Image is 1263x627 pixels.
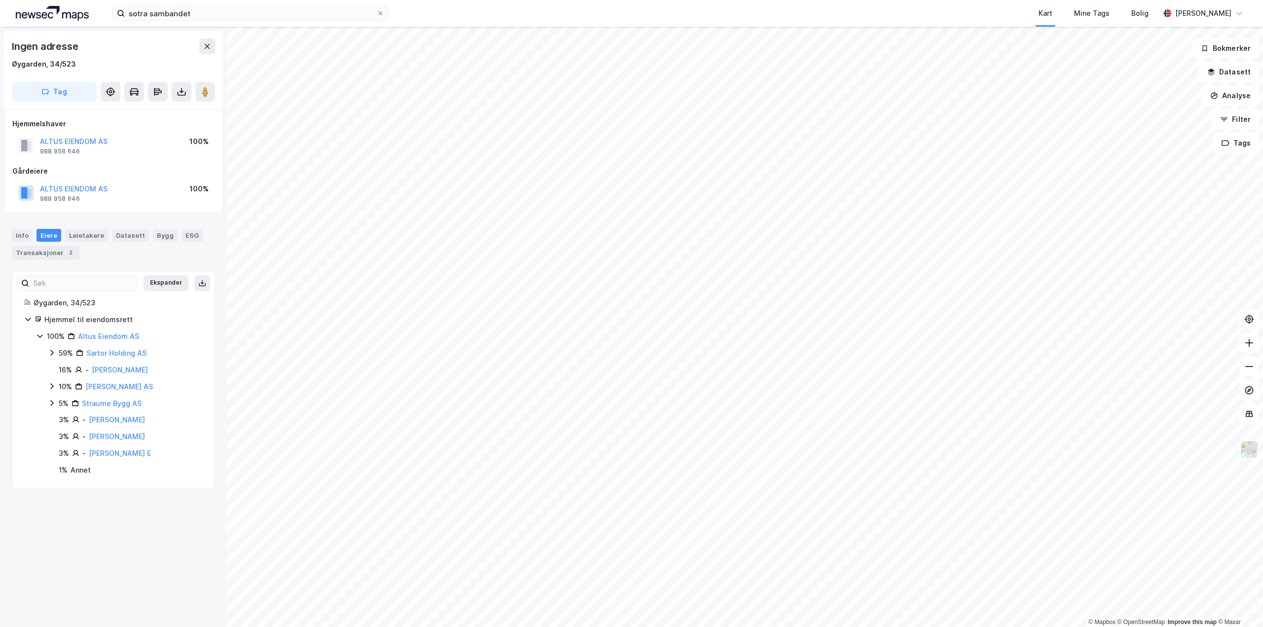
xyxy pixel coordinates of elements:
div: 10% [59,381,72,393]
div: 3% [59,447,69,459]
div: - [82,414,86,426]
button: Ekspander [144,275,188,291]
div: 3% [59,414,69,426]
div: - [82,447,86,459]
div: 3% [59,431,69,443]
button: Filter [1212,110,1259,129]
a: [PERSON_NAME] [89,432,145,441]
div: Øygarden, 34/523 [34,297,203,309]
div: 988 958 646 [40,148,80,155]
button: Tags [1213,133,1259,153]
div: Kart [1039,7,1052,19]
a: Improve this map [1168,619,1217,626]
input: Søk [29,276,137,291]
div: 100% [189,136,209,148]
a: [PERSON_NAME] [92,366,148,374]
div: Eiere [37,229,61,242]
iframe: Chat Widget [1214,580,1263,627]
button: Datasett [1199,62,1259,82]
div: Ingen adresse [12,38,80,54]
div: Datasett [112,229,149,242]
img: logo.a4113a55bc3d86da70a041830d287a7e.svg [16,6,89,21]
div: Info [12,229,33,242]
div: Hjemmel til eiendomsrett [44,314,203,326]
div: Øygarden, 34/523 [12,58,76,70]
div: Annet [71,464,91,476]
div: Transaksjoner [12,246,79,259]
button: Analyse [1202,86,1259,106]
div: Kontrollprogram for chat [1214,580,1263,627]
div: 1 % [59,464,68,476]
div: 100% [189,183,209,195]
div: Gårdeiere [12,165,215,177]
div: Bolig [1131,7,1149,19]
a: [PERSON_NAME] [89,415,145,424]
input: Søk på adresse, matrikkel, gårdeiere, leietakere eller personer [125,6,376,21]
a: Sartor Holding AS [86,349,147,357]
div: 16% [59,364,72,376]
div: ESG [182,229,203,242]
a: Altus Eiendom AS [78,332,139,340]
a: [PERSON_NAME] AS [85,382,153,391]
div: - [85,364,89,376]
a: Mapbox [1088,619,1115,626]
div: 5% [59,398,69,409]
button: Tag [12,82,97,102]
button: Bokmerker [1192,38,1259,58]
div: [PERSON_NAME] [1175,7,1231,19]
div: 100% [47,331,65,342]
div: Mine Tags [1074,7,1110,19]
div: - [82,431,86,443]
img: Z [1240,440,1259,459]
div: Hjemmelshaver [12,118,215,130]
div: Leietakere [65,229,108,242]
div: 2 [66,248,75,258]
div: 988 958 646 [40,195,80,203]
div: Bygg [153,229,178,242]
a: Straume Bygg AS [82,399,142,407]
div: 59% [59,347,73,359]
a: OpenStreetMap [1117,619,1165,626]
a: [PERSON_NAME] E [89,449,151,457]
